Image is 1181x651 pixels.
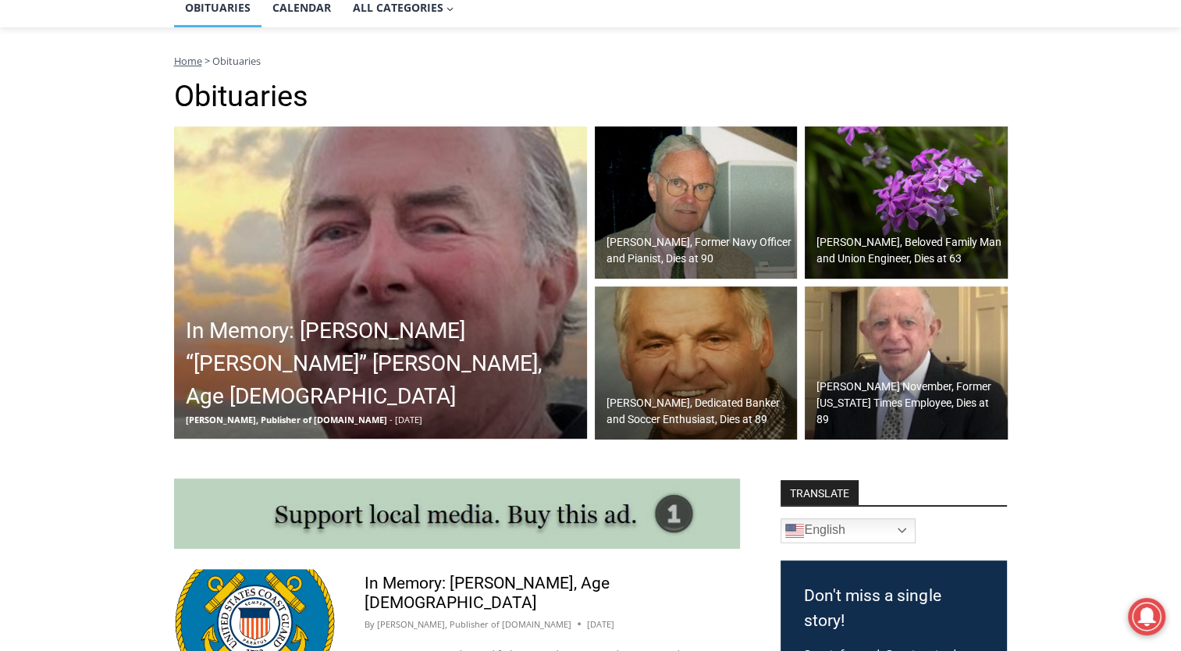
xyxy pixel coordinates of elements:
strong: TRANSLATE [781,480,859,505]
span: [PERSON_NAME], Publisher of [DOMAIN_NAME] [186,414,387,425]
h2: In Memory: [PERSON_NAME] “[PERSON_NAME]” [PERSON_NAME], Age [DEMOGRAPHIC_DATA] [186,315,583,413]
span: Intern @ [DOMAIN_NAME] [408,155,724,190]
h2: [PERSON_NAME], Beloved Family Man and Union Engineer, Dies at 63 [816,234,1004,267]
a: In Memory: [PERSON_NAME] “[PERSON_NAME]” [PERSON_NAME], Age [DEMOGRAPHIC_DATA] [PERSON_NAME], Pub... [174,126,587,439]
a: In Memory: [PERSON_NAME], Age [DEMOGRAPHIC_DATA] [365,574,610,612]
span: By [365,617,375,631]
span: > [205,54,210,68]
img: Obituary - Simeon Kovacic [595,286,798,439]
h1: Obituaries [174,79,1008,115]
a: Open Tues. - Sun. [PHONE_NUMBER] [1,157,157,194]
h3: Don't miss a single story! [804,584,984,633]
h4: Book [PERSON_NAME]'s Good Humor for Your Event [475,16,543,60]
span: Open Tues. - Sun. [PHONE_NUMBER] [5,161,153,220]
img: Obituary - Robert November 2 [805,286,1008,439]
a: [PERSON_NAME], Beloved Family Man and Union Engineer, Dies at 63 [805,126,1008,279]
span: - [390,414,393,425]
div: "...watching a master [PERSON_NAME] chef prepare an omakase meal is fascinating dinner theater an... [160,98,222,187]
h2: [PERSON_NAME], Former Navy Officer and Pianist, Dies at 90 [607,234,794,267]
a: Intern @ [DOMAIN_NAME] [375,151,756,194]
a: Book [PERSON_NAME]'s Good Humor for Your Event [464,5,564,71]
span: [DATE] [395,414,422,425]
span: Obituaries [212,54,261,68]
a: [PERSON_NAME], Former Navy Officer and Pianist, Dies at 90 [595,126,798,279]
div: "At the 10am stand-up meeting, each intern gets a chance to take [PERSON_NAME] and the other inte... [394,1,738,151]
div: No Generators on Trucks so No Noise or Pollution [102,28,386,43]
img: support local media, buy this ad [174,478,740,549]
a: English [781,518,916,543]
a: [PERSON_NAME], Publisher of [DOMAIN_NAME] [377,618,571,630]
nav: Breadcrumbs [174,53,1008,69]
time: [DATE] [587,617,614,631]
a: Home [174,54,202,68]
img: en [785,521,804,540]
h2: [PERSON_NAME] November, Former [US_STATE] Times Employee, Dies at 89 [816,379,1004,428]
h2: [PERSON_NAME], Dedicated Banker and Soccer Enthusiast, Dies at 89 [607,395,794,428]
img: (PHOTO: Kim Eierman of EcoBeneficial designed and oversaw the installation of native plant beds f... [805,126,1008,279]
a: [PERSON_NAME] November, Former [US_STATE] Times Employee, Dies at 89 [805,286,1008,439]
a: [PERSON_NAME], Dedicated Banker and Soccer Enthusiast, Dies at 89 [595,286,798,439]
img: Obituary - Richard Dick Austin Langeloh - 2 large [174,126,587,439]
